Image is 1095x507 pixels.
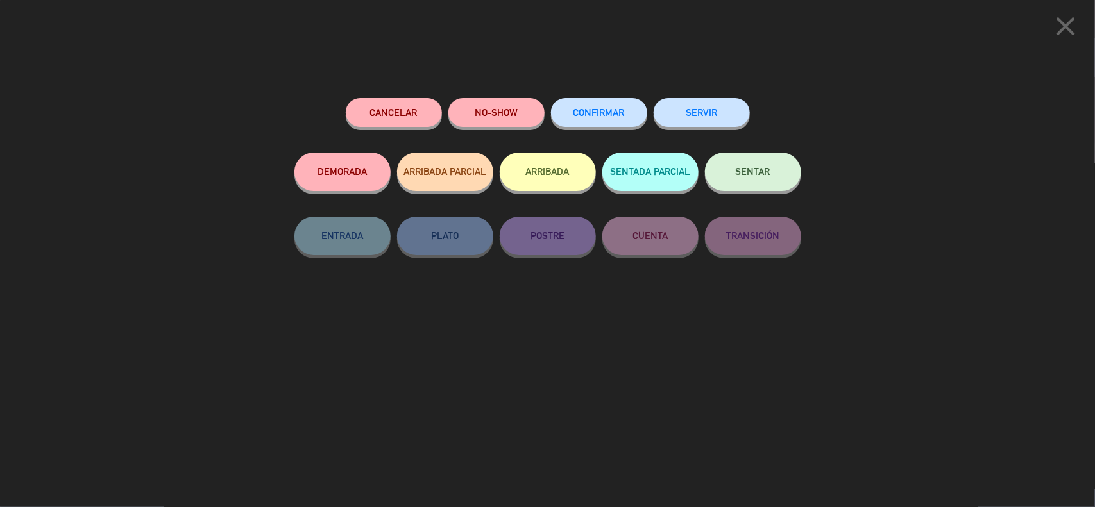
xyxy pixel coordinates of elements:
[602,153,699,191] button: SENTADA PARCIAL
[1046,10,1085,47] button: close
[294,153,391,191] button: DEMORADA
[397,217,493,255] button: PLATO
[602,217,699,255] button: CUENTA
[500,217,596,255] button: POSTRE
[448,98,545,127] button: NO-SHOW
[654,98,750,127] button: SERVIR
[500,153,596,191] button: ARRIBADA
[573,107,625,118] span: CONFIRMAR
[403,166,486,177] span: ARRIBADA PARCIAL
[397,153,493,191] button: ARRIBADA PARCIAL
[551,98,647,127] button: CONFIRMAR
[294,217,391,255] button: ENTRADA
[705,153,801,191] button: SENTAR
[705,217,801,255] button: TRANSICIÓN
[1049,10,1082,42] i: close
[736,166,770,177] span: SENTAR
[346,98,442,127] button: Cancelar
